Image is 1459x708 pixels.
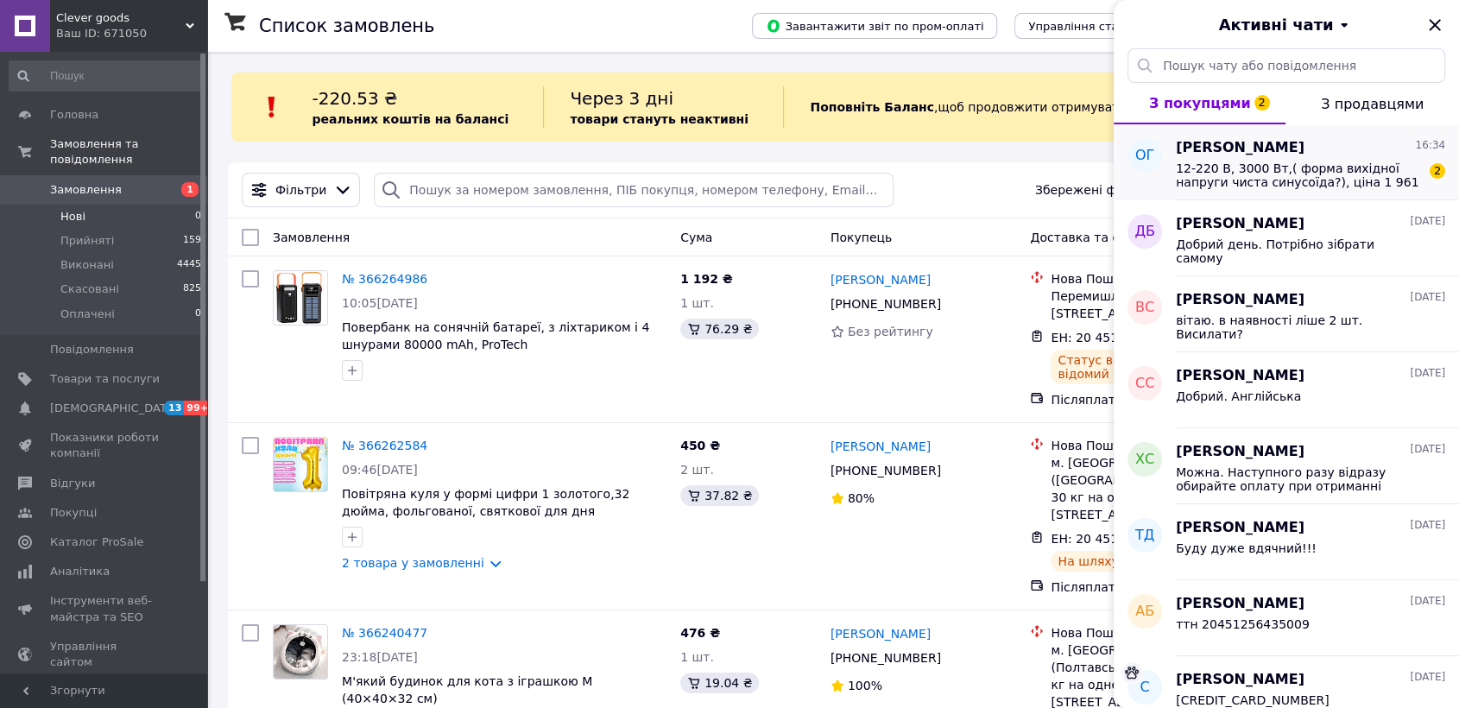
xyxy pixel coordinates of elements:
[1114,83,1285,124] button: З покупцями2
[831,271,931,288] a: [PERSON_NAME]
[1176,594,1304,614] span: [PERSON_NAME]
[1135,526,1154,546] span: ТД
[1176,366,1304,386] span: [PERSON_NAME]
[1135,374,1154,394] span: СС
[680,272,733,286] span: 1 192 ₴
[50,505,97,521] span: Покупці
[50,593,160,624] span: Інструменти веб-майстра та SEO
[1134,222,1154,242] span: ДБ
[1176,670,1304,690] span: [PERSON_NAME]
[374,173,894,207] input: Пошук за номером замовлення, ПІБ покупця, номером телефону, Email, номером накладної
[342,320,649,351] span: Повербанк на сонячній батареї, з ліхтариком і 4 шнурами 80000 mAh, ProTech
[810,100,934,114] b: Поповніть Баланс
[1176,518,1304,538] span: [PERSON_NAME]
[766,18,983,34] span: Завантажити звіт по пром-оплаті
[831,438,931,455] a: [PERSON_NAME]
[1321,96,1424,112] span: З продавцями
[342,439,427,452] a: № 366262584
[342,463,418,477] span: 09:46[DATE]
[1410,214,1445,229] span: [DATE]
[848,325,933,338] span: Без рейтингу
[1135,602,1154,622] span: АБ
[1114,276,1459,352] button: ВС[PERSON_NAME][DATE]вітаю. в наявності ліше 2 шт. Висилати?
[184,401,212,415] span: 99+
[60,257,114,273] span: Виконані
[1410,518,1445,533] span: [DATE]
[831,625,931,642] a: [PERSON_NAME]
[1051,288,1256,322] div: Перемишляни, №1: вул. [STREET_ADDRESS]
[273,270,328,326] a: Фото товару
[1410,670,1445,685] span: [DATE]
[259,94,285,120] img: :exclamation:
[1176,442,1304,462] span: [PERSON_NAME]
[1114,504,1459,580] button: ТД[PERSON_NAME][DATE]Буду дуже вдячний!!!
[50,476,95,491] span: Відгуки
[1176,161,1421,189] span: 12-220 В, 3000 Вт,( форма вихідної напруги чиста синусоїда?), ціна 1 961
[164,401,184,415] span: 13
[1135,146,1154,166] span: ОГ
[50,430,160,461] span: Показники роботи компанії
[752,13,997,39] button: Завантажити звіт по пром-оплаті
[1410,442,1445,457] span: [DATE]
[181,182,199,197] span: 1
[1176,617,1310,631] span: ттн 20451256435009
[1415,138,1445,153] span: 16:34
[1051,350,1256,384] div: Статус відправлення буде відомий найближчим часом
[1051,391,1256,408] div: Післяплата
[1014,13,1174,39] button: Управління статусами
[1051,454,1256,523] div: м. [GEOGRAPHIC_DATA] ([GEOGRAPHIC_DATA].), №7 (до 30 кг на одне місце): вул. [STREET_ADDRESS]
[1410,290,1445,305] span: [DATE]
[273,437,328,492] a: Фото товару
[848,679,882,692] span: 100%
[56,10,186,26] span: Clever goods
[60,281,119,297] span: Скасовані
[1135,450,1154,470] span: ХС
[273,624,328,680] a: Фото товару
[274,438,327,491] img: Фото товару
[1176,214,1304,234] span: [PERSON_NAME]
[1176,290,1304,310] span: [PERSON_NAME]
[9,60,203,92] input: Пошук
[195,307,201,322] span: 0
[50,136,207,168] span: Замовлення та повідомлення
[1035,181,1161,199] span: Збережені фільтри:
[313,88,398,109] span: -220.53 ₴
[50,639,160,670] span: Управління сайтом
[50,182,122,198] span: Замовлення
[50,107,98,123] span: Головна
[1051,331,1195,345] span: ЕН: 20 4512 6913 2590
[342,674,592,705] a: М'який будинок для кота з іграшкою M (40×40×32 см)
[1051,578,1256,596] div: Післяплата
[1030,231,1157,244] span: Доставка та оплата
[680,626,720,640] span: 476 ₴
[60,209,85,224] span: Нові
[183,281,201,297] span: 825
[274,271,327,325] img: Фото товару
[275,181,326,199] span: Фільтри
[1176,541,1317,555] span: Буду дуже вдячний!!!
[831,231,892,244] span: Покупець
[50,371,160,387] span: Товари та послуги
[1285,83,1459,124] button: З продавцями
[1051,437,1256,454] div: Нова Пошта
[1028,20,1160,33] span: Управління статусами
[342,650,418,664] span: 23:18[DATE]
[342,626,427,640] a: № 366240477
[1162,14,1411,36] button: Активні чати
[1176,313,1421,341] span: вітаю. в наявності ліше 2 шт. Висилати?
[1051,624,1256,642] div: Нова Пошта
[1176,465,1421,493] span: Можна. Наступного разу відразу обирайте оплату при отриманні
[342,556,484,570] a: 2 товара у замовленні
[313,112,509,126] b: реальних коштів на балансі
[827,646,944,670] div: [PHONE_NUMBER]
[273,231,350,244] span: Замовлення
[342,296,418,310] span: 10:05[DATE]
[1430,163,1445,179] span: 2
[680,439,720,452] span: 450 ₴
[680,463,714,477] span: 2 шт.
[60,233,114,249] span: Прийняті
[1140,678,1149,698] span: С
[783,86,1249,128] div: , щоб продовжити отримувати замовлення
[1114,200,1459,276] button: ДБ[PERSON_NAME][DATE]Добрий день. Потрібно зібрати самому
[342,487,629,535] a: Повітряна куля у формі цифри 1 золотого,32 дюйма, фольгованої, святкової для дня народження, річн...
